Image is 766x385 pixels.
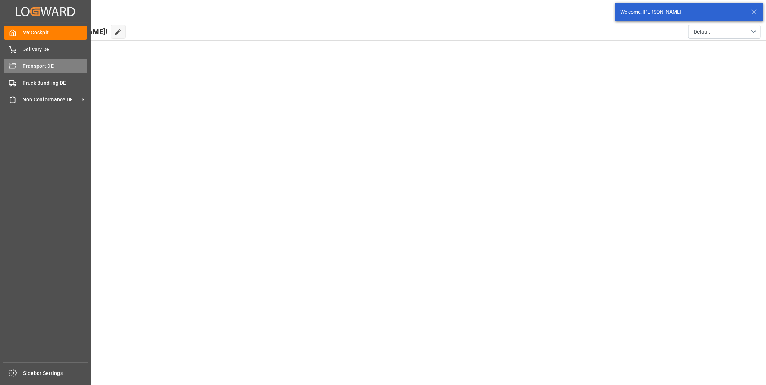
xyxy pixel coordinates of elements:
[23,79,87,87] span: Truck Bundling DE
[4,59,87,73] a: Transport DE
[23,29,87,36] span: My Cockpit
[23,96,80,103] span: Non Conformance DE
[688,25,761,39] button: open menu
[4,76,87,90] a: Truck Bundling DE
[4,26,87,40] a: My Cockpit
[4,42,87,56] a: Delivery DE
[23,62,87,70] span: Transport DE
[30,25,107,39] span: Hello [PERSON_NAME]!
[23,369,88,377] span: Sidebar Settings
[620,8,744,16] div: Welcome, [PERSON_NAME]
[694,28,710,36] span: Default
[23,46,87,53] span: Delivery DE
